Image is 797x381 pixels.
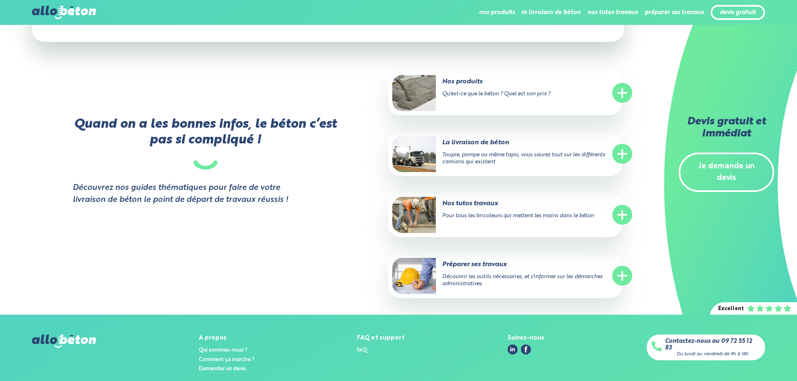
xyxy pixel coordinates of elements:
[392,136,436,172] img: La livraison de béton
[442,274,603,286] span: Découvrir les outils nécessaires, et s'informer sur les démarches administratives
[442,91,550,97] span: Qu'est-ce que le béton ? Quel est son prix ?
[199,357,254,362] a: Comment ça marche ?
[392,197,436,233] img: Nos tutos travaux
[392,77,585,86] p: Nos produits
[73,182,297,206] strong: Découvrez nos guides thématiques pour faire de votre livraison de béton le point de départ de tra...
[442,213,594,218] span: Pour tous les bricoleurs qui mettent les mains dans le béton
[392,75,436,111] img: Nos produits
[587,2,638,22] li: nos tutos travaux
[392,199,585,208] p: Nos tutos travaux
[521,2,581,22] li: la livraison de béton
[357,335,405,342] div: FAQ et support
[392,138,585,147] p: La livraison de béton
[508,335,544,342] div: Suivez-nous
[357,347,367,353] a: FAQ
[199,366,246,371] a: Demander un devis
[645,2,704,22] li: préparer ses travaux
[720,9,756,16] a: devis gratuit
[392,258,436,294] img: Préparer ses travaux
[442,152,605,165] span: Toupie, pompe ou même tapis, vous saurez tout sur les différents camions qui existent
[32,6,96,19] img: allobéton
[32,335,96,348] img: allobéton
[392,260,585,269] p: Préparer ses travaux
[199,335,254,342] div: A propos
[73,116,338,170] p: Quand on a les bonnes infos, le béton c’est pas si compliqué !
[199,347,247,353] a: Qui sommes-nous ?
[677,352,748,357] div: Du lundi au vendredi de 9h à 18h
[479,2,515,22] li: nos produits
[665,338,760,352] a: Contactez-nous au 09 72 55 12 83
